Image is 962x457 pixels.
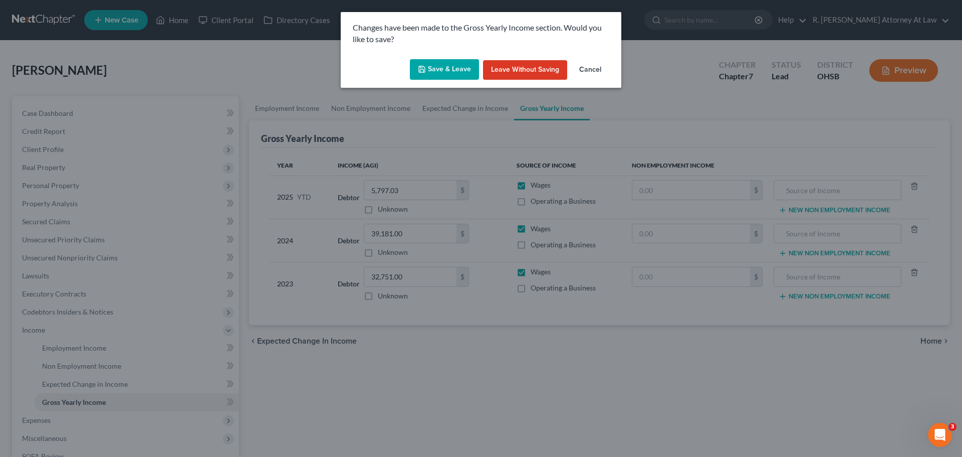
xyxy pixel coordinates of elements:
button: Save & Leave [410,59,479,80]
button: Leave without Saving [483,60,567,80]
span: 3 [948,423,956,431]
iframe: Intercom live chat [928,423,952,447]
p: Changes have been made to the Gross Yearly Income section. Would you like to save? [353,22,609,45]
button: Cancel [571,60,609,80]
